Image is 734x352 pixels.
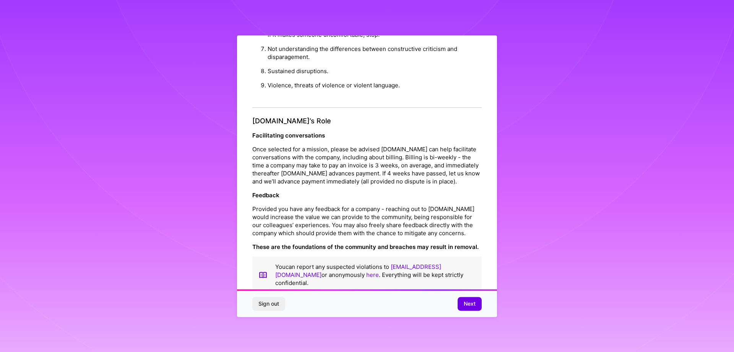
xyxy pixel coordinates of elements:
a: here [366,271,379,278]
p: Once selected for a mission, please be advised [DOMAIN_NAME] can help facilitate conversations wi... [252,145,482,185]
li: Violence, threats of violence or violent language. [268,79,482,93]
strong: Facilitating conversations [252,132,325,139]
button: Sign out [252,297,285,311]
li: Not understanding the differences between constructive criticism and disparagement. [268,42,482,64]
strong: These are the foundations of the community and breaches may result in removal. [252,243,479,250]
h4: [DOMAIN_NAME]’s Role [252,117,482,126]
span: Sign out [258,300,279,308]
img: book icon [258,263,268,287]
p: Provided you have any feedback for a company - reaching out to [DOMAIN_NAME] would increase the v... [252,205,482,237]
button: Next [458,297,482,311]
strong: Feedback [252,192,279,199]
li: Sustained disruptions. [268,64,482,79]
p: You can report any suspected violations to or anonymously . Everything will be kept strictly conf... [275,263,476,287]
span: Next [464,300,476,308]
a: [EMAIL_ADDRESS][DOMAIN_NAME] [275,263,441,278]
